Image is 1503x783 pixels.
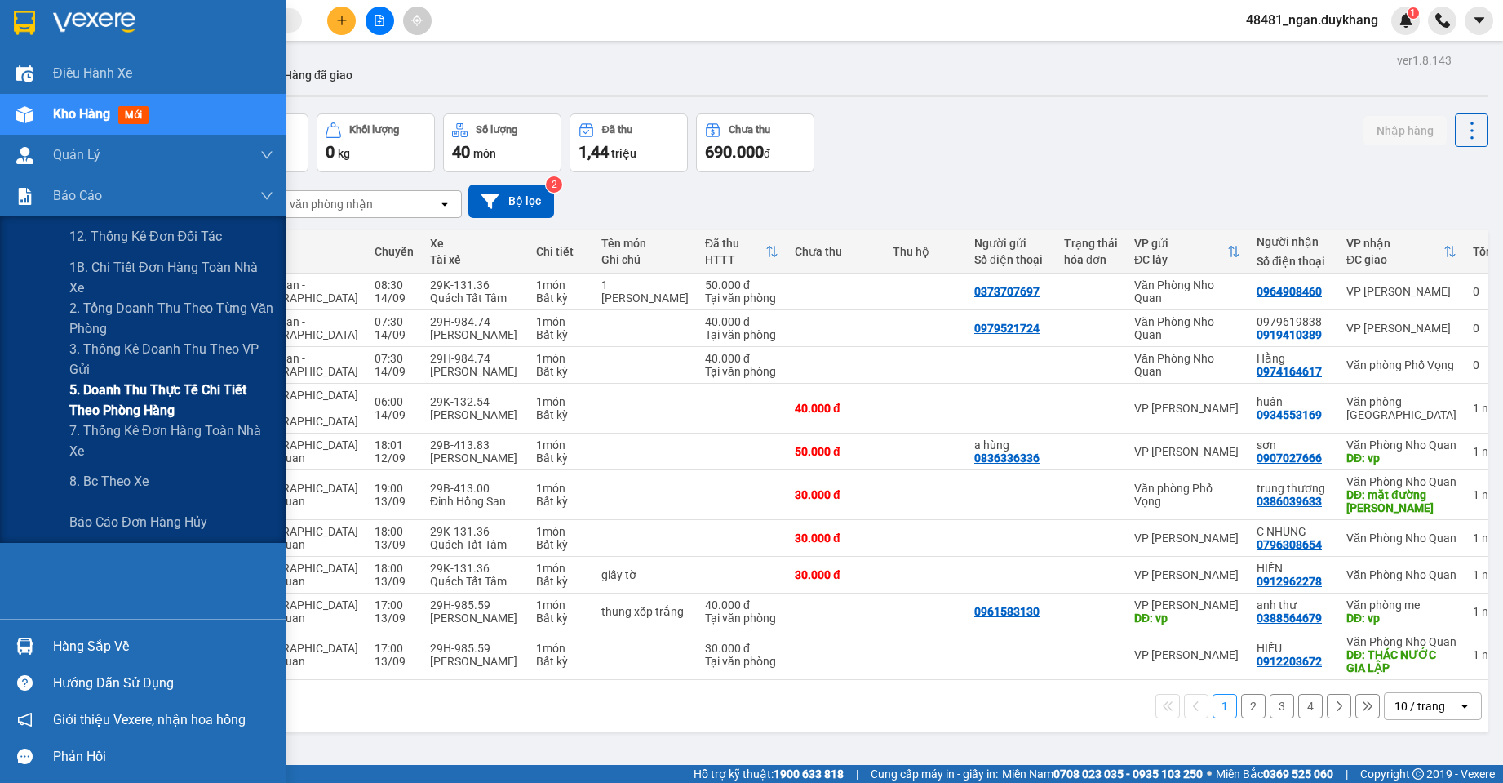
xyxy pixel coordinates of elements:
div: Văn Phòng Nho Quan [1346,568,1456,581]
button: Đã thu1,44 triệu [570,113,688,172]
div: Hướng dẫn sử dụng [53,671,273,696]
button: 2 [1241,694,1266,718]
div: Bất kỳ [536,291,585,305]
div: HIỀN [1257,562,1330,575]
span: [GEOGRAPHIC_DATA] - [GEOGRAPHIC_DATA] [248,389,358,428]
div: 29K-131.36 [430,525,520,538]
strong: 1900 633 818 [774,767,844,781]
div: 14/09 [375,408,414,421]
div: VP [PERSON_NAME] [1346,322,1456,335]
div: Văn Phòng Nho Quan [1346,635,1456,648]
div: Hàng sắp về [53,634,273,659]
div: 50.000 đ [795,445,876,458]
div: Văn Phòng Nho Quan [1346,475,1456,488]
span: [GEOGRAPHIC_DATA] - Nho Quan [248,598,358,625]
span: [GEOGRAPHIC_DATA] - Nho Quan [248,482,358,508]
div: 1 món [536,642,585,655]
span: message [17,749,33,764]
div: Văn Phòng Nho Quan [1134,315,1240,341]
span: [GEOGRAPHIC_DATA] - Nho Quan [248,525,358,551]
button: aim [403,7,432,35]
div: Tại văn phòng [705,291,778,305]
div: DĐ: vp [1134,612,1240,625]
span: Miền Bắc [1216,765,1333,783]
button: 1 [1213,694,1237,718]
div: [PERSON_NAME] [430,365,520,378]
img: warehouse-icon [16,638,33,655]
th: Toggle SortBy [1338,230,1465,274]
div: Số lượng [476,124,517,136]
div: Quách Tất Tâm [430,575,520,588]
div: Tại văn phòng [705,655,778,668]
span: 1,44 [579,142,609,162]
div: Văn phòng me [1346,598,1456,612]
div: [PERSON_NAME] [430,452,520,465]
div: 0386039633 [1257,495,1322,508]
div: 14/09 [375,328,414,341]
span: 2. Tổng doanh thu theo từng văn phòng [69,298,273,339]
div: 40.000 đ [705,315,778,328]
span: 0 [326,142,335,162]
div: Tại văn phòng [705,365,778,378]
span: Giới thiệu Vexere, nhận hoa hồng [53,710,246,730]
div: HIẾU [1257,642,1330,655]
div: Tên món [601,237,689,250]
div: Tuyến [248,245,358,258]
div: 18:00 [375,525,414,538]
div: 17:00 [375,642,414,655]
div: Số điện thoại [1257,255,1330,268]
div: 1 món [536,525,585,538]
div: DĐ: vp [1346,452,1456,465]
svg: open [1458,700,1471,713]
div: VP [PERSON_NAME] [1134,648,1240,661]
svg: open [438,198,451,211]
div: 17:00 [375,598,414,612]
button: Chưa thu690.000đ [696,113,814,172]
div: 30.000 đ [795,532,876,545]
span: Kho hàng [53,106,110,122]
div: 29K-131.36 [430,278,520,291]
div: 40.000 đ [705,598,778,612]
div: 0388564679 [1257,612,1322,625]
button: file-add [366,7,394,35]
span: 8. Bc theo xe [69,471,149,492]
div: 1 món [536,278,585,291]
span: món [473,147,496,160]
div: hóa đơn [1064,253,1118,266]
div: 0979521724 [974,322,1040,335]
span: file-add [374,15,385,26]
div: ĐC lấy [1134,253,1227,266]
span: Nho Quan - [GEOGRAPHIC_DATA] [248,315,358,341]
div: Bất kỳ [536,365,585,378]
div: Văn phòng Phố Vọng [1346,358,1456,371]
div: 13/09 [375,495,414,508]
sup: 2 [546,176,562,193]
div: [PERSON_NAME] [430,408,520,421]
sup: 1 [1408,7,1419,19]
span: 12. Thống kê đơn đối tác [69,226,222,247]
button: Bộ lọc [468,185,554,218]
div: 12/09 [375,452,414,465]
span: down [260,149,273,162]
span: Nho Quan - [GEOGRAPHIC_DATA] [248,278,358,305]
span: Điều hành xe [53,63,132,83]
div: 30.000 đ [795,488,876,501]
strong: 0708 023 035 - 0935 103 250 [1053,767,1203,781]
div: DĐ: vp [1346,612,1456,625]
div: Đã thu [705,237,765,250]
div: 0979619838 [1257,315,1330,328]
strong: 0369 525 060 [1263,767,1333,781]
div: 1 món [536,562,585,575]
button: Hàng đã giao [271,56,366,95]
span: Hỗ trợ kỹ thuật: [694,765,844,783]
div: 06:00 [375,395,414,408]
img: warehouse-icon [16,106,33,123]
span: Báo cáo đơn hàng hủy [69,512,207,532]
div: 14/09 [375,291,414,305]
div: trung thương [1257,482,1330,495]
div: 14/09 [375,365,414,378]
div: Chưa thu [729,124,770,136]
div: Thu hộ [893,245,958,258]
div: Hằng [1257,352,1330,365]
span: 3. Thống kê doanh Thu theo VP Gửi [69,339,273,380]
